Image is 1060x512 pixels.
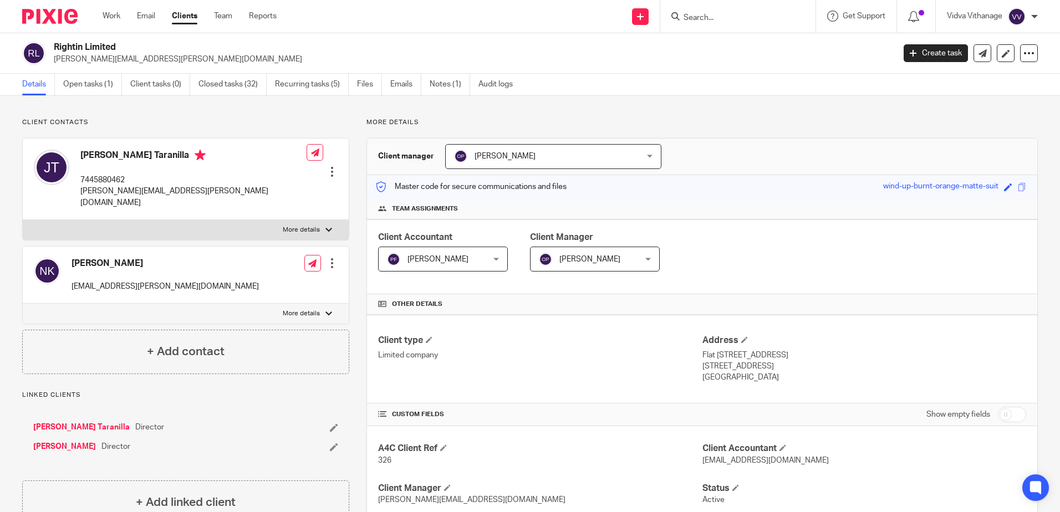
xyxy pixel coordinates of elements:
[34,150,69,185] img: svg%3E
[390,74,421,95] a: Emails
[559,255,620,263] span: [PERSON_NAME]
[136,494,236,511] h4: + Add linked client
[72,281,259,292] p: [EMAIL_ADDRESS][PERSON_NAME][DOMAIN_NAME]
[702,361,1026,372] p: [STREET_ADDRESS]
[883,181,998,193] div: wind-up-burnt-orange-matte-suit
[147,343,225,360] h4: + Add contact
[387,253,400,266] img: svg%3E
[198,74,267,95] a: Closed tasks (32)
[478,74,521,95] a: Audit logs
[214,11,232,22] a: Team
[275,74,349,95] a: Recurring tasks (5)
[195,150,206,161] i: Primary
[54,54,887,65] p: [PERSON_NAME][EMAIL_ADDRESS][PERSON_NAME][DOMAIN_NAME]
[378,443,702,454] h4: A4C Client Ref
[378,335,702,346] h4: Client type
[702,350,1026,361] p: Flat [STREET_ADDRESS]
[80,175,307,186] p: 7445880462
[702,372,1026,383] p: [GEOGRAPHIC_DATA]
[22,391,349,400] p: Linked clients
[702,457,829,464] span: [EMAIL_ADDRESS][DOMAIN_NAME]
[22,42,45,65] img: svg%3E
[702,496,725,504] span: Active
[378,350,702,361] p: Limited company
[80,186,307,208] p: [PERSON_NAME][EMAIL_ADDRESS][PERSON_NAME][DOMAIN_NAME]
[101,441,130,452] span: Director
[682,13,782,23] input: Search
[378,233,452,242] span: Client Accountant
[22,9,78,24] img: Pixie
[135,422,164,433] span: Director
[72,258,259,269] h4: [PERSON_NAME]
[130,74,190,95] a: Client tasks (0)
[378,483,702,494] h4: Client Manager
[378,496,565,504] span: [PERSON_NAME][EMAIL_ADDRESS][DOMAIN_NAME]
[539,253,552,266] img: svg%3E
[103,11,120,22] a: Work
[34,258,60,284] img: svg%3E
[22,118,349,127] p: Client contacts
[454,150,467,163] img: svg%3E
[22,74,55,95] a: Details
[702,443,1026,454] h4: Client Accountant
[702,483,1026,494] h4: Status
[926,409,990,420] label: Show empty fields
[375,181,567,192] p: Master code for secure communications and files
[137,11,155,22] a: Email
[283,309,320,318] p: More details
[947,11,1002,22] p: Vidva Vithanage
[33,441,96,452] a: [PERSON_NAME]
[407,255,468,263] span: [PERSON_NAME]
[366,118,1038,127] p: More details
[357,74,382,95] a: Files
[33,422,130,433] a: [PERSON_NAME] Taranilla
[702,335,1026,346] h4: Address
[392,300,442,309] span: Other details
[172,11,197,22] a: Clients
[80,150,307,163] h4: [PERSON_NAME] Taranilla
[843,12,885,20] span: Get Support
[378,151,434,162] h3: Client manager
[904,44,968,62] a: Create task
[283,226,320,234] p: More details
[378,410,702,419] h4: CUSTOM FIELDS
[1008,8,1026,25] img: svg%3E
[392,204,458,213] span: Team assignments
[249,11,277,22] a: Reports
[63,74,122,95] a: Open tasks (1)
[475,152,536,160] span: [PERSON_NAME]
[378,457,391,464] span: 326
[530,233,593,242] span: Client Manager
[430,74,470,95] a: Notes (1)
[54,42,720,53] h2: Rightin Limited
